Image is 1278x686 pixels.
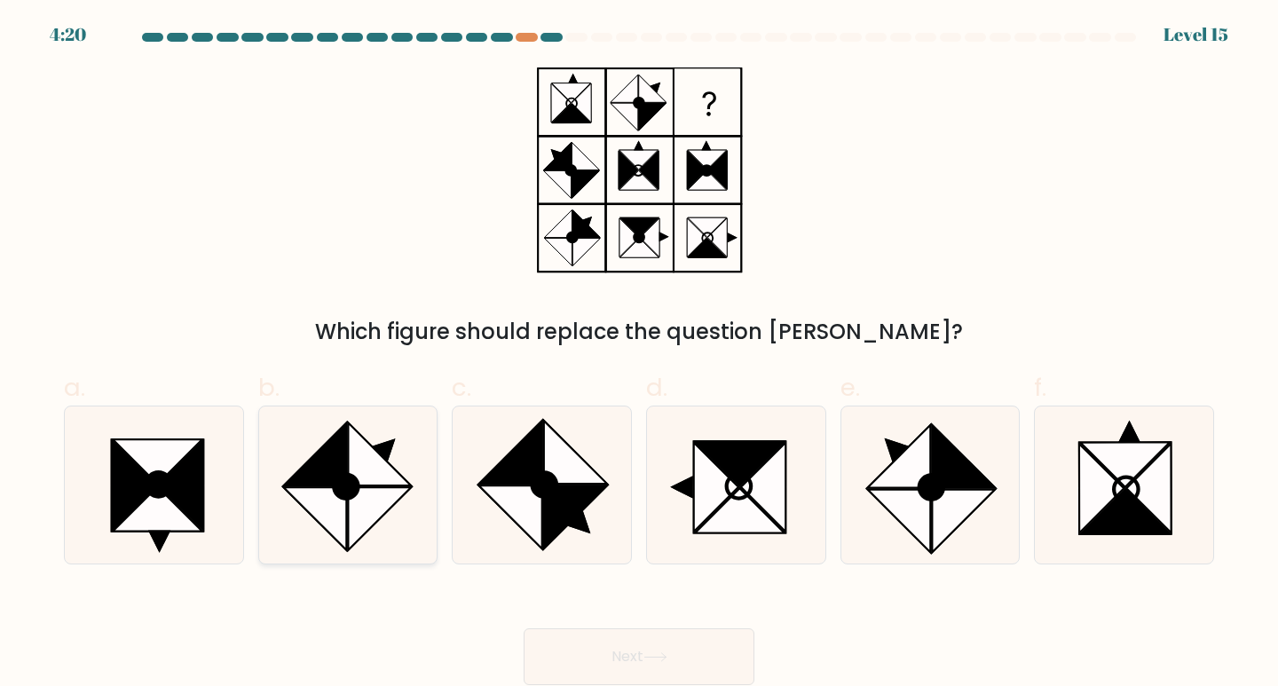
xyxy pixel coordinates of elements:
[1034,370,1046,405] span: f.
[75,316,1203,348] div: Which figure should replace the question [PERSON_NAME]?
[50,21,86,48] div: 4:20
[64,370,85,405] span: a.
[524,628,754,685] button: Next
[646,370,667,405] span: d.
[258,370,280,405] span: b.
[1164,21,1228,48] div: Level 15
[452,370,471,405] span: c.
[840,370,860,405] span: e.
